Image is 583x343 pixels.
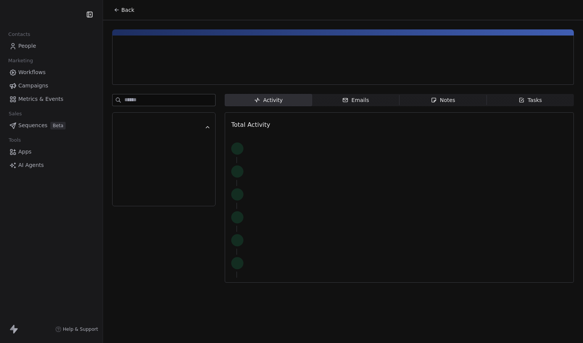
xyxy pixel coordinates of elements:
span: Total Activity [231,121,270,128]
button: Back [109,3,139,17]
span: Contacts [5,29,34,40]
span: Workflows [18,68,46,76]
span: Metrics & Events [18,95,63,103]
span: Back [121,6,134,14]
a: SequencesBeta [6,119,97,132]
a: Workflows [6,66,97,79]
span: AI Agents [18,161,44,169]
span: Marketing [5,55,36,66]
span: Help & Support [63,326,98,332]
span: Sales [5,108,25,120]
div: Notes [431,96,455,104]
div: Emails [342,96,369,104]
a: Metrics & Events [6,93,97,105]
span: Campaigns [18,82,48,90]
span: Beta [50,122,66,129]
a: Campaigns [6,79,97,92]
span: Sequences [18,121,47,129]
a: Apps [6,146,97,158]
a: People [6,40,97,52]
div: Tasks [519,96,542,104]
span: Tools [5,134,24,146]
span: Apps [18,148,32,156]
span: People [18,42,36,50]
a: Help & Support [55,326,98,332]
a: AI Agents [6,159,97,171]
